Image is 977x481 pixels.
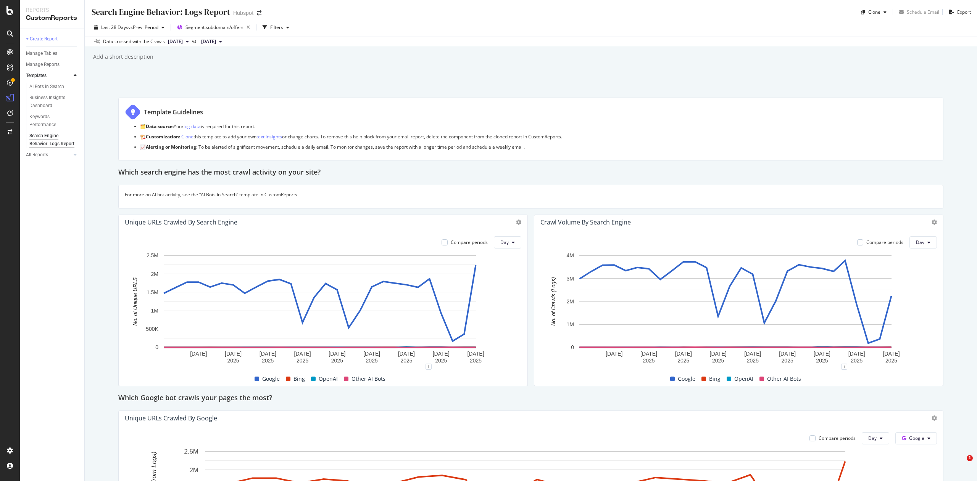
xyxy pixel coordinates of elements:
[951,455,969,473] iframe: Intercom live chat
[118,215,528,386] div: Unique URLs Crawled By Search EngineCompare periodsDayA chart.1GoogleBingOpenAIOther AI Bots
[540,252,931,367] svg: A chart.
[29,113,72,129] div: Keywords Performance
[606,350,622,356] text: [DATE]
[227,357,239,363] text: 2025
[779,350,796,356] text: [DATE]
[26,35,79,43] a: + Create Report
[451,239,488,245] div: Compare periods
[946,6,971,18] button: Export
[567,252,574,258] text: 4M
[814,350,830,356] text: [DATE]
[366,357,378,363] text: 2025
[26,35,58,43] div: + Create Report
[132,277,138,325] text: No. of Unique URLS
[862,432,889,444] button: Day
[363,350,380,356] text: [DATE]
[118,98,943,160] div: Template Guidelines 🗂️Data source:Yourlog datais required for this report. 🏗️Customization: Clone...
[494,236,521,249] button: Day
[540,218,631,226] div: Crawl Volume By Search Engine
[29,132,79,148] a: Search Engine Behavior: Logs Report
[146,144,196,150] strong: Alerting or Monitoring
[29,94,73,110] div: Business Insights Dashboard
[155,344,158,350] text: 0
[294,350,311,356] text: [DATE]
[233,9,254,17] div: Hubspot
[26,72,47,80] div: Templates
[435,357,447,363] text: 2025
[909,236,937,249] button: Day
[147,252,158,258] text: 2.5M
[101,24,128,30] span: Last 28 Days
[868,435,877,441] span: Day
[147,289,158,295] text: 1.5M
[470,357,482,363] text: 2025
[118,167,943,179] div: Which search engine has the most crawl activity on your site?
[896,6,939,18] button: Schedule Email
[151,271,158,277] text: 2M
[909,435,924,441] span: Google
[550,277,556,326] text: No. of Crawls (Logs)
[174,21,253,34] button: Segment:subdomain/offers
[709,374,721,383] span: Bing
[675,350,692,356] text: [DATE]
[91,21,168,34] button: Last 28 DaysvsPrev. Period
[256,133,282,140] a: text insights
[967,455,973,461] span: 1
[125,252,515,367] svg: A chart.
[189,466,198,473] text: 2M
[819,435,856,441] div: Compare periods
[916,239,924,245] span: Day
[26,151,48,159] div: All Reports
[571,344,574,350] text: 0
[201,38,216,45] span: 2025 Jul. 29th
[118,392,272,404] h2: Which Google bot crawls your pages the most?
[103,38,165,45] div: Data crossed with the Crawls
[866,239,903,245] div: Compare periods
[190,350,207,356] text: [DATE]
[500,239,509,245] span: Day
[225,350,242,356] text: [DATE]
[29,113,79,129] a: Keywords Performance
[140,144,937,150] p: 📈 : To be alerted of significant movement, schedule a daily email. To monitor changes, save the r...
[26,50,79,58] a: Manage Tables
[29,132,74,148] div: Search Engine Behavior: Logs Report
[710,350,727,356] text: [DATE]
[146,326,158,332] text: 500K
[146,123,174,130] strong: Data source:
[293,374,305,383] span: Bing
[677,357,689,363] text: 2025
[184,123,201,130] a: log data
[782,357,793,363] text: 2025
[885,357,897,363] text: 2025
[400,357,412,363] text: 2025
[841,364,847,370] div: 1
[351,374,385,383] span: Other AI Bots
[26,61,60,69] div: Manage Reports
[640,350,657,356] text: [DATE]
[26,61,79,69] a: Manage Reports
[257,10,261,16] div: arrow-right-arrow-left
[767,374,801,383] span: Other AI Bots
[895,432,937,444] button: Google
[678,374,695,383] span: Google
[262,357,274,363] text: 2025
[146,133,180,140] strong: Customization:
[319,374,338,383] span: OpenAI
[92,53,153,61] div: Add a short description
[125,218,237,226] div: Unique URLs Crawled By Search Engine
[868,9,880,15] div: Clone
[125,414,217,422] div: Unique URLs Crawled By Google
[433,350,450,356] text: [DATE]
[165,37,192,46] button: [DATE]
[151,308,158,314] text: 1M
[185,24,243,30] span: Segment: subdomain/offers
[467,350,484,356] text: [DATE]
[426,364,432,370] div: 1
[144,108,203,117] div: Template Guidelines
[140,133,937,140] p: 🏗️ this template to add your own or change charts. To remove this help block from your email repo...
[29,83,64,91] div: AI Bots in Search
[858,6,890,18] button: Clone
[643,357,655,363] text: 2025
[260,350,276,356] text: [DATE]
